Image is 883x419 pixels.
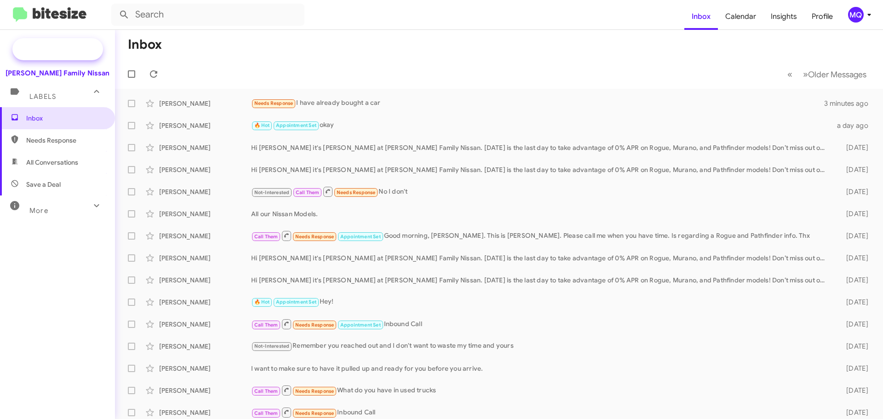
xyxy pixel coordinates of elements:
[831,231,876,241] div: [DATE]
[295,234,334,240] span: Needs Response
[159,386,251,395] div: [PERSON_NAME]
[251,407,831,418] div: Inbound Call
[718,3,763,30] a: Calendar
[251,276,831,285] div: Hi [PERSON_NAME] it's [PERSON_NAME] at [PERSON_NAME] Family Nissan. [DATE] is the last day to tak...
[831,342,876,351] div: [DATE]
[831,320,876,329] div: [DATE]
[251,230,831,241] div: Good morning, [PERSON_NAME]. This is [PERSON_NAME]. Please call me when you have time. Is regardi...
[251,364,831,373] div: I want to make sure to have it pulled up and ready for you before you arrive.
[251,209,831,218] div: All our Nissan Models.
[159,209,251,218] div: [PERSON_NAME]
[804,3,840,30] a: Profile
[787,69,792,80] span: «
[26,114,104,123] span: Inbox
[824,99,876,108] div: 3 minutes ago
[159,408,251,417] div: [PERSON_NAME]
[831,408,876,417] div: [DATE]
[251,253,831,263] div: Hi [PERSON_NAME] it's [PERSON_NAME] at [PERSON_NAME] Family Nissan. [DATE] is the last day to tak...
[159,276,251,285] div: [PERSON_NAME]
[29,92,56,101] span: Labels
[276,299,316,305] span: Appointment Set
[128,37,162,52] h1: Inbox
[684,3,718,30] a: Inbox
[831,386,876,395] div: [DATE]
[782,65,872,84] nav: Page navigation example
[251,341,831,351] div: Remember you reached out and I don't want to waste my time and yours
[111,4,304,26] input: Search
[831,187,876,196] div: [DATE]
[12,38,103,60] a: Special Campaign
[254,189,290,195] span: Not-Interested
[159,165,251,174] div: [PERSON_NAME]
[295,410,334,416] span: Needs Response
[295,322,334,328] span: Needs Response
[159,99,251,108] div: [PERSON_NAME]
[276,122,316,128] span: Appointment Set
[831,121,876,130] div: a day ago
[831,165,876,174] div: [DATE]
[782,65,798,84] button: Previous
[763,3,804,30] a: Insights
[797,65,872,84] button: Next
[831,364,876,373] div: [DATE]
[848,7,864,23] div: MQ
[251,165,831,174] div: Hi [PERSON_NAME] it's [PERSON_NAME] at [PERSON_NAME] Family Nissan. [DATE] is the last day to tak...
[296,189,320,195] span: Call Them
[831,209,876,218] div: [DATE]
[159,121,251,130] div: [PERSON_NAME]
[831,276,876,285] div: [DATE]
[159,320,251,329] div: [PERSON_NAME]
[808,69,866,80] span: Older Messages
[251,318,831,330] div: Inbound Call
[840,7,873,23] button: MQ
[26,180,61,189] span: Save a Deal
[6,69,109,78] div: [PERSON_NAME] Family Nissan
[26,158,78,167] span: All Conversations
[251,385,831,396] div: What do you have in used trucks
[251,120,831,131] div: okay
[831,253,876,263] div: [DATE]
[251,297,831,307] div: Hey!
[26,136,104,145] span: Needs Response
[803,69,808,80] span: »
[159,298,251,307] div: [PERSON_NAME]
[254,234,278,240] span: Call Them
[159,187,251,196] div: [PERSON_NAME]
[340,234,381,240] span: Appointment Set
[159,143,251,152] div: [PERSON_NAME]
[254,299,270,305] span: 🔥 Hot
[29,207,48,215] span: More
[831,143,876,152] div: [DATE]
[254,388,278,394] span: Call Them
[254,100,293,106] span: Needs Response
[337,189,376,195] span: Needs Response
[254,322,278,328] span: Call Them
[159,342,251,351] div: [PERSON_NAME]
[340,322,381,328] span: Appointment Set
[251,98,824,109] div: I have already bought a car
[254,343,290,349] span: Not-Interested
[159,253,251,263] div: [PERSON_NAME]
[159,231,251,241] div: [PERSON_NAME]
[159,364,251,373] div: [PERSON_NAME]
[254,410,278,416] span: Call Them
[40,45,96,54] span: Special Campaign
[254,122,270,128] span: 🔥 Hot
[295,388,334,394] span: Needs Response
[251,143,831,152] div: Hi [PERSON_NAME] it's [PERSON_NAME] at [PERSON_NAME] Family Nissan. [DATE] is the last day to tak...
[831,298,876,307] div: [DATE]
[251,186,831,197] div: No I don't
